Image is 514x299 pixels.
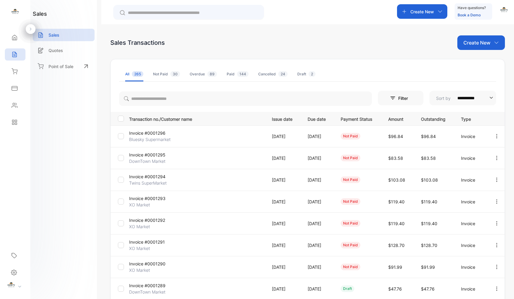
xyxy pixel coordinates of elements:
span: $83.58 [421,156,436,161]
p: [DATE] [308,177,328,183]
p: [DATE] [308,286,328,292]
span: 30 [170,71,180,77]
p: Amount [388,115,409,122]
button: Create New [397,4,447,19]
p: Invoice #0001295 [129,152,174,158]
span: $83.58 [388,156,403,161]
span: $119.40 [388,199,405,204]
p: Quotes [48,47,63,54]
p: Have questions? [458,5,486,11]
p: [DATE] [308,133,328,140]
p: XO Market [129,267,174,273]
p: Create New [410,8,434,15]
p: Invoice [461,155,481,161]
a: Point of Sale [33,60,95,73]
span: 144 [237,71,249,77]
p: Invoice #0001289 [129,282,174,289]
div: Paid [227,71,249,77]
p: Invoice #0001294 [129,173,174,180]
span: $119.40 [388,221,405,226]
div: Not Paid [153,71,180,77]
p: DownTown Market [129,289,174,295]
p: Invoice #0001290 [129,261,174,267]
p: [DATE] [308,220,328,227]
p: [DATE] [272,242,295,248]
p: Invoice [461,133,481,140]
p: [DATE] [308,155,328,161]
div: draft [341,285,354,292]
div: not paid [341,176,360,183]
span: 24 [278,71,288,77]
h1: sales [33,10,47,18]
div: All [125,71,143,77]
span: $103.08 [388,177,405,182]
p: Bluesky Supermarket [129,136,174,143]
p: Twins SuperMarket [129,180,174,186]
div: not paid [341,242,360,248]
p: Invoice [461,199,481,205]
p: Sales [48,32,59,38]
div: Sales Transactions [110,38,165,47]
p: Issue date [272,115,295,122]
span: $47.76 [421,286,435,291]
p: [DATE] [272,220,295,227]
div: Draft [297,71,315,77]
button: Open LiveChat chat widget [5,2,23,21]
div: not paid [341,264,360,270]
img: profile [7,281,16,290]
p: Invoice #0001296 [129,130,174,136]
a: Sales [33,29,95,41]
a: Book a Demo [458,13,481,17]
span: $96.84 [421,134,436,139]
p: [DATE] [308,199,328,205]
span: $96.84 [388,134,403,139]
p: [DATE] [272,264,295,270]
p: Outstanding [421,115,449,122]
span: $119.40 [421,199,437,204]
p: Invoice [461,177,481,183]
p: Invoice [461,242,481,248]
span: 2 [309,71,315,77]
p: [DATE] [308,242,328,248]
div: not paid [341,133,360,140]
p: Type [461,115,481,122]
p: Transaction no./Customer name [129,115,264,122]
span: 265 [132,71,143,77]
p: Sort by [436,95,451,101]
div: Overdue [190,71,217,77]
p: Point of Sale [48,63,73,70]
div: not paid [341,155,360,161]
p: Invoice [461,220,481,227]
p: XO Market [129,223,174,230]
div: not paid [341,220,360,227]
p: Invoice #0001291 [129,239,174,245]
p: Invoice [461,286,481,292]
span: $128.70 [388,243,405,248]
span: $128.70 [421,243,437,248]
button: avatar [499,4,509,19]
button: Create New [457,35,505,50]
img: avatar [499,6,509,15]
p: [DATE] [272,177,295,183]
p: XO Market [129,202,174,208]
a: Quotes [33,44,95,57]
p: Invoice #0001292 [129,217,174,223]
span: $47.76 [388,286,402,291]
span: $119.40 [421,221,437,226]
span: $103.08 [421,177,438,182]
p: XO Market [129,245,174,251]
div: not paid [341,198,360,205]
img: logo [11,8,20,17]
p: Invoice [461,264,481,270]
p: Payment Status [341,115,376,122]
p: Create New [463,39,490,46]
p: Due date [308,115,328,122]
p: Invoice #0001293 [129,195,174,202]
p: [DATE] [272,133,295,140]
span: $91.99 [421,264,435,270]
p: [DATE] [272,155,295,161]
div: Cancelled [258,71,288,77]
span: $91.99 [388,264,402,270]
span: 89 [207,71,217,77]
p: [DATE] [308,264,328,270]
